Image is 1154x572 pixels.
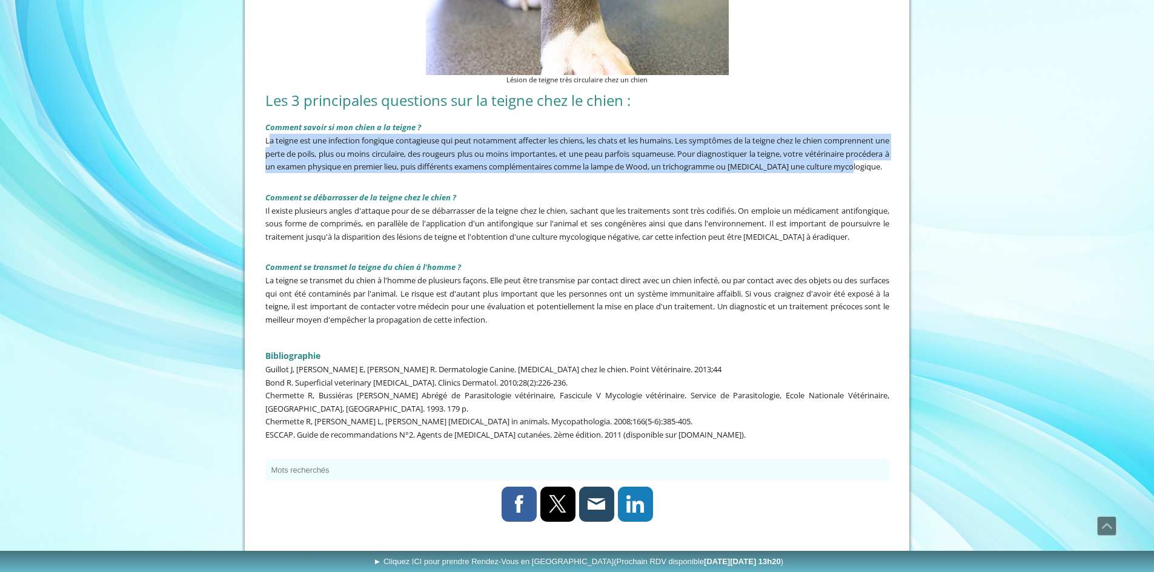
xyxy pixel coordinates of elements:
a: Facebook [502,487,537,522]
h2: Les 3 principales questions sur la teigne chez le chien : [265,91,889,110]
span: Bond R. Superficial veterinary [MEDICAL_DATA]. Clinics Dermatol. 2010;28(2):226-236. [265,377,568,388]
span: Guillot J, [PERSON_NAME] E, [PERSON_NAME] R. Dermatologie Canine. [MEDICAL_DATA] chez le chien. P... [265,364,721,375]
span: Défiler vers le haut [1098,517,1116,535]
span: Il existe plusieurs angles d'attaque pour de se débarrasser de la teigne chez le chien, sachant q... [265,205,889,242]
figcaption: Lésion de teigne très circulaire chez un chien [426,75,729,85]
strong: Comment savoir si mon chien a la teigne ? [265,122,421,133]
span: Chermette R, Bussiéras [PERSON_NAME] Abrégé de Parasitologie vétérinaire, Fascicule V Mycologie v... [265,390,889,414]
span: ► Cliquez ICI pour prendre Rendez-Vous en [GEOGRAPHIC_DATA] [373,557,783,566]
strong: Bibliographie [265,350,320,361]
a: Adresse e-mail [579,487,614,522]
span: Chermette R, [PERSON_NAME] L, [PERSON_NAME] [MEDICAL_DATA] in animals. Mycopathologia. 2008;166(5... [265,416,692,427]
span: (Prochain RDV disponible ) [614,557,783,566]
a: LinkedIn [618,487,653,522]
a: X [540,487,575,522]
span: La teigne se transmet du chien à l'homme de plusieurs façons. Elle peut être transmise par contac... [265,275,889,325]
button: Mots recherchés [265,459,889,481]
span: La teigne est une infection fongique contagieuse qui peut notamment affecter les chiens, les chat... [265,135,889,172]
a: Défiler vers le haut [1097,516,1116,536]
strong: Comment se transmet la teigne du chien à l'homme ? [265,261,461,272]
b: [DATE][DATE] 13h20 [704,557,781,566]
strong: Comment se débarrasser de la teigne chez le chien ? [265,192,456,203]
span: ESCCAP. Guide de recommandations N°2. Agents de [MEDICAL_DATA] cutanées. 2ème édition. 2011 (disp... [265,429,746,440]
